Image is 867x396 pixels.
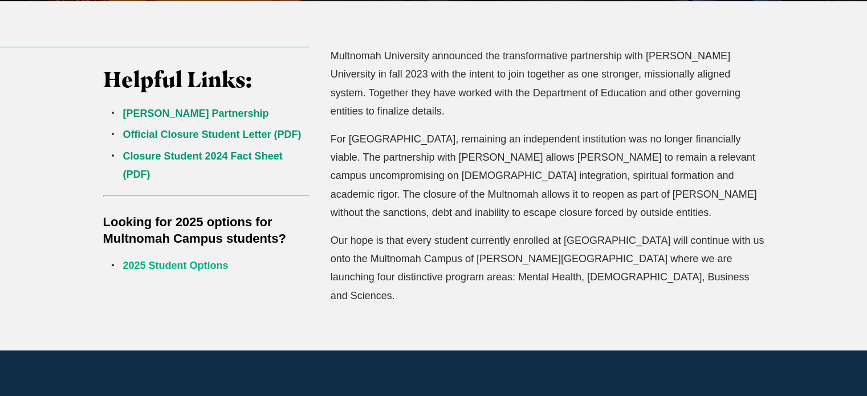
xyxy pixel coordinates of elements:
p: Multnomah University announced the transformative partnership with [PERSON_NAME] University in fa... [331,47,764,121]
p: For [GEOGRAPHIC_DATA], remaining an independent institution was no longer financially viable. The... [331,130,764,222]
p: Our hope is that every student currently enrolled at [GEOGRAPHIC_DATA] will continue with us onto... [331,231,764,305]
a: Closure Student 2024 Fact Sheet (PDF) [123,150,283,180]
h5: Looking for 2025 options for Multnomah Campus students? [103,214,310,248]
a: 2025 Student Options [123,260,229,271]
h3: Helpful Links: [103,67,310,93]
a: Official Closure Student Letter (PDF) [123,129,302,140]
a: [PERSON_NAME] Partnership [123,108,269,119]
